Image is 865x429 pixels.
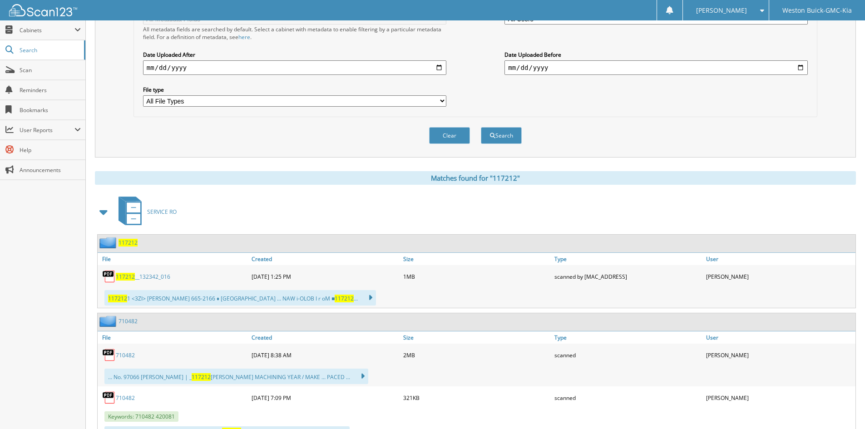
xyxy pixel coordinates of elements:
a: Type [552,331,704,344]
a: 117212__132342_016 [116,273,170,281]
span: 117212 [108,295,127,302]
span: Cabinets [20,26,74,34]
div: 321KB [401,389,553,407]
a: File [98,331,249,344]
div: All metadata fields are searched by default. Select a cabinet with metadata to enable filtering b... [143,25,446,41]
label: File type [143,86,446,94]
span: Reminders [20,86,81,94]
div: 2MB [401,346,553,364]
a: here [238,33,250,41]
a: Size [401,253,553,265]
a: Size [401,331,553,344]
a: Type [552,253,704,265]
span: 117212 [192,373,211,381]
label: Date Uploaded Before [504,51,808,59]
a: File [98,253,249,265]
a: SERVICE RO [113,194,177,230]
div: scanned by [MAC_ADDRESS] [552,267,704,286]
div: scanned [552,389,704,407]
a: User [704,253,855,265]
img: scan123-logo-white.svg [9,4,77,16]
img: folder2.png [99,316,119,327]
img: PDF.png [102,270,116,283]
button: Clear [429,127,470,144]
span: Scan [20,66,81,74]
div: [DATE] 7:09 PM [249,389,401,407]
div: [PERSON_NAME] [704,389,855,407]
span: SERVICE RO [147,208,177,216]
img: PDF.png [102,348,116,362]
span: 117212 [335,295,354,302]
iframe: Chat Widget [820,385,865,429]
img: folder2.png [99,237,119,248]
div: [DATE] 8:38 AM [249,346,401,364]
a: 710482 [116,351,135,359]
a: Created [249,253,401,265]
a: User [704,331,855,344]
span: Announcements [20,166,81,174]
button: Search [481,127,522,144]
span: User Reports [20,126,74,134]
img: PDF.png [102,391,116,404]
span: Help [20,146,81,154]
a: 117212 [119,239,138,247]
a: Created [249,331,401,344]
div: Matches found for "117212" [95,171,856,185]
span: Keywords: 710482 420081 [104,411,178,422]
span: Weston Buick-GMC-Kia [782,8,852,13]
div: [DATE] 1:25 PM [249,267,401,286]
span: Search [20,46,79,54]
label: Date Uploaded After [143,51,446,59]
div: [PERSON_NAME] [704,267,855,286]
div: ... No. 97066 [PERSON_NAME] | _ [PERSON_NAME] MACHINING YEAR / MAKE ... PACED ... [104,369,368,384]
div: 1 <3ZI> [PERSON_NAME] 665-2166 ♦ [GEOGRAPHIC_DATA] ... NAW i-OLOB I r oM ■ ... [104,290,376,306]
span: 117212 [116,273,135,281]
div: 1MB [401,267,553,286]
div: scanned [552,346,704,364]
div: [PERSON_NAME] [704,346,855,364]
span: Bookmarks [20,106,81,114]
a: 710482 [119,317,138,325]
input: end [504,60,808,75]
span: [PERSON_NAME] [696,8,747,13]
input: start [143,60,446,75]
a: 710482 [116,394,135,402]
